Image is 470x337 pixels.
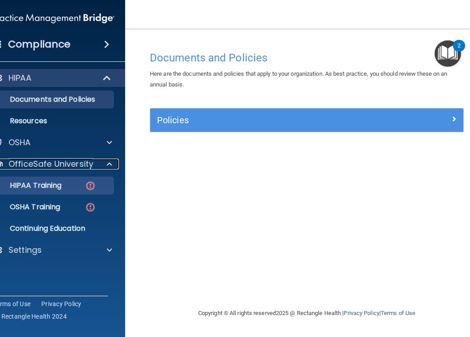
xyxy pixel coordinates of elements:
[157,113,457,127] a: Policies
[85,180,96,191] img: danger-circle.6113f641.png
[150,70,448,88] span: Here are the documents and policies that apply to your organization. As best practice, you should...
[8,38,70,51] h4: Compliance
[9,245,42,255] p: Settings
[9,159,93,169] p: OfficeSafe University
[85,202,96,213] img: danger-circle.6113f641.png
[157,115,379,125] h5: Policies
[9,137,31,148] p: OSHA
[150,52,464,64] h4: Documents and Policies
[9,73,31,83] p: HIPAA
[435,40,461,67] button: Open Resource Center, 2 new notifications
[315,273,459,309] iframe: Drift Widget Chat Controller
[41,299,82,308] a: Privacy Policy
[457,46,461,57] div: 2
[381,310,415,316] a: Terms of Use
[344,310,379,316] a: Privacy Policy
